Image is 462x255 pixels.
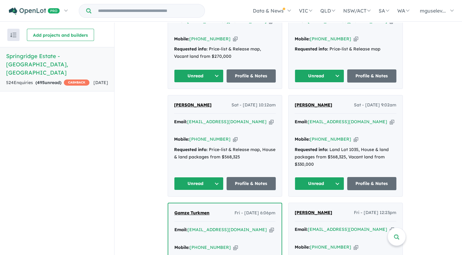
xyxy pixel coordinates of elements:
[174,119,187,124] strong: Email:
[174,147,208,152] strong: Requested info:
[189,36,231,42] a: [PHONE_NUMBER]
[174,46,276,60] div: Price-list & Release map, Vacant land from $270,000
[93,80,108,85] span: [DATE]
[295,210,332,215] span: [PERSON_NAME]
[295,209,332,216] a: [PERSON_NAME]
[295,136,310,142] strong: Mobile:
[174,102,212,109] a: [PERSON_NAME]
[269,227,274,233] button: Copy
[10,33,16,37] img: sort.svg
[174,146,276,161] div: Price-list & Release map, House & land packages from $568,325
[235,209,275,217] span: Fri - [DATE] 6:06pm
[354,102,396,109] span: Sat - [DATE] 9:02am
[295,146,396,168] div: Land Lot 1035, House & land packages from $568,325, Vacant land from $330,000
[295,244,310,250] strong: Mobile:
[295,36,310,42] strong: Mobile:
[190,245,231,250] a: [PHONE_NUMBER]
[390,119,394,125] button: Copy
[295,119,308,124] strong: Email:
[347,177,397,190] a: Profile & Notes
[174,227,187,232] strong: Email:
[174,69,224,83] button: Unread
[35,80,61,85] strong: ( unread)
[174,209,209,217] a: Gamze Turkmen
[174,136,189,142] strong: Mobile:
[308,18,387,24] a: [EMAIL_ADDRESS][DOMAIN_NAME]
[174,210,209,216] span: Gamze Turkmen
[295,177,344,190] button: Unread
[310,36,351,42] a: [PHONE_NUMBER]
[227,177,276,190] a: Profile & Notes
[174,36,189,42] strong: Mobile:
[37,80,45,85] span: 495
[231,102,276,109] span: Sat - [DATE] 10:12am
[295,102,332,109] a: [PERSON_NAME]
[233,136,238,142] button: Copy
[269,119,274,125] button: Copy
[310,136,351,142] a: [PHONE_NUMBER]
[420,8,446,14] span: mguselev...
[354,209,396,216] span: Fri - [DATE] 12:23pm
[93,4,203,17] input: Try estate name, suburb, builder or developer
[187,119,267,124] a: [EMAIL_ADDRESS][DOMAIN_NAME]
[354,36,358,42] button: Copy
[187,18,267,24] a: [EMAIL_ADDRESS][DOMAIN_NAME]
[308,227,387,232] a: [EMAIL_ADDRESS][DOMAIN_NAME]
[354,136,358,142] button: Copy
[295,18,308,24] strong: Email:
[295,147,328,152] strong: Requested info:
[6,52,108,77] h5: Springridge Estate - [GEOGRAPHIC_DATA] , [GEOGRAPHIC_DATA]
[187,227,267,232] a: [EMAIL_ADDRESS][DOMAIN_NAME]
[390,226,394,233] button: Copy
[227,69,276,83] a: Profile & Notes
[233,36,238,42] button: Copy
[6,79,89,87] div: 524 Enquir ies
[295,69,344,83] button: Unread
[233,244,238,251] button: Copy
[9,7,60,15] img: Openlot PRO Logo White
[174,46,208,52] strong: Requested info:
[354,244,358,250] button: Copy
[64,79,89,86] span: CASHBACK
[310,244,351,250] a: [PHONE_NUMBER]
[295,227,308,232] strong: Email:
[308,119,387,124] a: [EMAIL_ADDRESS][DOMAIN_NAME]
[295,46,396,53] div: Price-list & Release map
[295,46,328,52] strong: Requested info:
[295,102,332,108] span: [PERSON_NAME]
[174,177,224,190] button: Unread
[174,245,190,250] strong: Mobile:
[174,102,212,108] span: [PERSON_NAME]
[189,136,231,142] a: [PHONE_NUMBER]
[27,29,94,41] button: Add projects and builders
[174,18,187,24] strong: Email:
[347,69,397,83] a: Profile & Notes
